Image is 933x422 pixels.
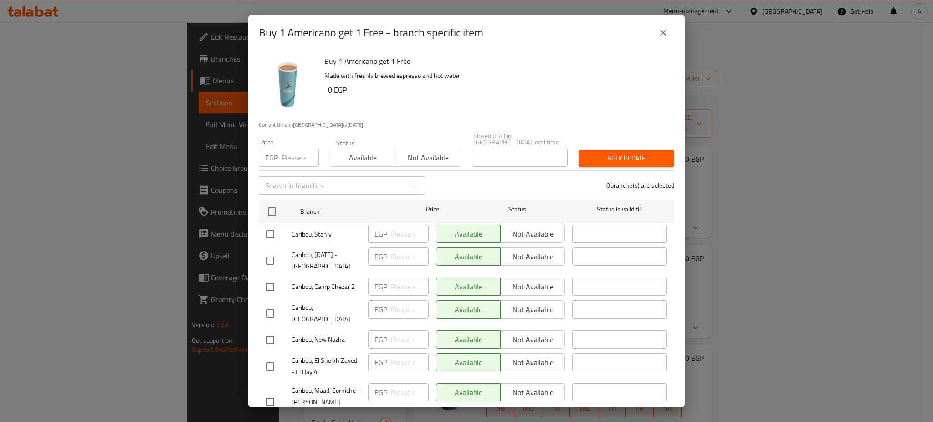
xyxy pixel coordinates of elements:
h2: Buy 1 Americano get 1 Free - branch specific item [259,26,483,40]
input: Please enter price [391,225,429,243]
h6: Buy 1 Americano get 1 Free [324,55,667,67]
span: Caribou, Stanly [292,229,361,240]
span: Available [334,151,392,165]
span: Not available [399,151,457,165]
span: Caribou, Maadi Corniche - [PERSON_NAME][GEOGRAPHIC_DATA] [292,385,361,419]
p: EGP [374,228,387,239]
span: Caribou, El Sheikh Zayed - El Hay 4 [292,355,361,378]
span: Status [470,204,565,215]
p: EGP [265,152,278,163]
p: EGP [374,387,387,398]
button: Available [330,149,395,167]
input: Please enter price [391,353,429,371]
span: Caribou, New Nozha [292,334,361,345]
p: EGP [374,357,387,368]
input: Please enter price [391,330,429,349]
button: Not available [395,149,461,167]
input: Please enter price [391,383,429,401]
span: Caribou, [DATE] - [GEOGRAPHIC_DATA] [292,249,361,272]
img: Buy 1 Americano get 1 Free [259,55,317,113]
p: EGP [374,304,387,315]
button: Bulk update [579,150,674,167]
button: close [652,22,674,44]
p: EGP [374,281,387,292]
p: Current time in [GEOGRAPHIC_DATA] is [DATE] [259,121,674,129]
p: EGP [374,334,387,345]
input: Please enter price [391,300,429,319]
input: Please enter price [391,278,429,296]
p: 0 branche(s) are selected [606,181,674,190]
span: Bulk update [586,153,667,164]
input: Please enter price [391,247,429,266]
span: Branch [300,206,395,217]
input: Please enter price [282,149,319,167]
input: Search in branches [259,176,405,195]
span: Caribou, Camp Chezar 2 [292,281,361,293]
p: Made with freshly brewed espresso and hot water [324,70,667,82]
span: Status is valid till [572,204,667,215]
h6: 0 EGP [328,83,667,96]
span: Caribou, [GEOGRAPHIC_DATA] [292,302,361,325]
span: Price [402,204,463,215]
p: EGP [374,251,387,262]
